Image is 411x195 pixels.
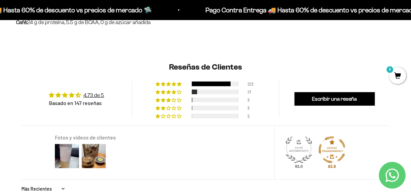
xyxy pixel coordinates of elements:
[294,164,304,169] div: 93.0
[295,92,375,106] a: Escribir una reseña
[248,82,256,86] div: 122
[389,73,406,80] a: 0
[285,136,312,165] div: Silver Authentic Shop. At least 90% of published reviews are verified reviews
[285,136,312,163] img: Judge.me Silver Authentic Shop medal
[156,82,183,86] div: 83% (122) reviews with 5 star rating
[386,66,394,74] mark: 0
[319,136,345,163] img: Judge.me Bronze Transparent Shop medal
[16,18,195,27] p: 24 g de proteína, 5.5 g de BCAA, 0 g de azúcar añadida
[156,106,183,110] div: 2% (3) reviews with 2 star rating
[21,62,390,73] h2: Reseñas de Clientes
[49,91,104,99] div: Average rating is 4.73 stars
[248,90,256,94] div: 17
[248,98,256,102] div: 3
[49,99,104,107] div: Basado en 147 reseñas
[84,92,104,98] a: 4.73 de 5
[54,143,80,170] img: User picture
[16,19,27,25] strong: Café:
[248,114,256,118] div: 2
[327,164,337,169] div: 83.8
[80,143,107,170] img: User picture
[319,136,345,163] a: Judge.me Bronze Transparent Shop medal 83.8
[285,136,312,163] a: Judge.me Silver Authentic Shop medal 93.0
[55,134,266,141] div: Fotos y videos de clientes
[156,90,183,94] div: 12% (17) reviews with 4 star rating
[156,114,183,118] div: 1% (2) reviews with 1 star rating
[248,106,256,110] div: 3
[319,136,345,165] div: Bronze Transparent Shop. Published at least 80% of verified reviews received in total
[156,98,183,102] div: 2% (3) reviews with 3 star rating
